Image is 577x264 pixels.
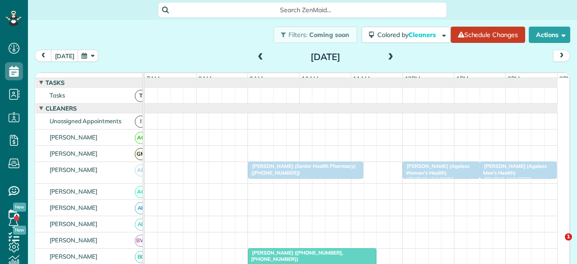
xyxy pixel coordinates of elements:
span: Filters: [288,31,307,39]
span: 11am [351,75,371,82]
button: Colored byCleaners [362,27,451,43]
span: [PERSON_NAME] [48,134,100,141]
iframe: Intercom live chat [546,233,568,255]
span: [PERSON_NAME] [48,253,100,260]
span: [PERSON_NAME] [48,220,100,227]
button: [DATE] [51,50,78,62]
span: Coming soon [309,31,350,39]
span: AB [135,164,147,176]
span: [PERSON_NAME] [48,150,100,157]
span: AF [135,218,147,231]
span: AC [135,186,147,198]
span: Colored by [377,31,439,39]
span: [PERSON_NAME] (Ageless Women's Health) ([PHONE_NUMBER]) [402,163,469,182]
span: 2pm [506,75,522,82]
h2: [DATE] [269,52,382,62]
button: next [553,50,570,62]
span: 12pm [403,75,422,82]
a: Schedule Changes [451,27,525,43]
span: [PERSON_NAME] [48,236,100,244]
span: [PERSON_NAME] (Senior Health Pharmacy) ([PHONE_NUMBER]) [247,163,356,176]
span: T [135,90,147,102]
span: Cleaners [44,105,78,112]
button: Actions [529,27,570,43]
span: BC [135,251,147,263]
span: [PERSON_NAME] [48,204,100,211]
span: [PERSON_NAME] (Ageless Men's Health) ([PHONE_NUMBER]) [480,163,547,182]
span: AF [135,202,147,214]
span: 1 [565,233,572,241]
span: 9am [248,75,265,82]
span: Cleaners [408,31,437,39]
span: Tasks [48,92,67,99]
span: Unassigned Appointments [48,117,123,125]
span: 7am [145,75,161,82]
span: [PERSON_NAME] [48,188,100,195]
span: [PERSON_NAME] [48,166,100,173]
span: 10am [300,75,320,82]
span: AC [135,132,147,144]
button: prev [35,50,52,62]
span: BW [135,235,147,247]
span: ! [135,116,147,128]
span: 3pm [558,75,573,82]
span: Tasks [44,79,66,86]
span: New [13,203,26,212]
span: 1pm [454,75,470,82]
span: [PERSON_NAME] ([PHONE_NUMBER], [PHONE_NUMBER]) [247,250,343,262]
span: 8am [197,75,213,82]
span: GM [135,148,147,160]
